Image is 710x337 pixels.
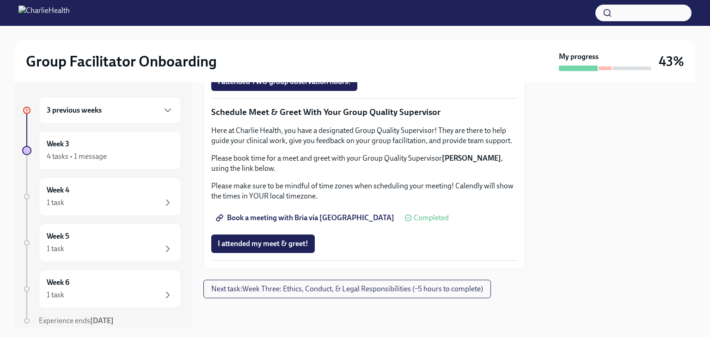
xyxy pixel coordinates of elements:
[211,126,517,146] p: Here at Charlie Health, you have a designated Group Quality Supervisor! They are there to help gu...
[211,153,517,174] p: Please book time for a meet and greet with your Group Quality Supervisor , using the link below.
[47,105,102,115] h6: 3 previous weeks
[39,316,114,325] span: Experience ends
[22,131,181,170] a: Week 34 tasks • 1 message
[22,223,181,262] a: Week 51 task
[218,239,308,248] span: I attended my meet & greet!
[211,235,315,253] button: I attended my meet & greet!
[442,154,501,162] strong: [PERSON_NAME]
[203,280,491,298] button: Next task:Week Three: Ethics, Conduct, & Legal Responsibilities (~5 hours to complete)
[47,151,107,162] div: 4 tasks • 1 message
[47,198,64,208] div: 1 task
[47,139,69,149] h6: Week 3
[39,97,181,124] div: 3 previous weeks
[18,6,70,20] img: CharlieHealth
[47,231,69,241] h6: Week 5
[211,209,401,227] a: Book a meeting with Bria via [GEOGRAPHIC_DATA]
[47,290,64,300] div: 1 task
[26,52,217,71] h2: Group Facilitator Onboarding
[22,270,181,308] a: Week 61 task
[47,244,64,254] div: 1 task
[47,277,69,288] h6: Week 6
[414,214,449,222] span: Completed
[47,185,69,195] h6: Week 4
[211,181,517,201] p: Please make sure to be mindful of time zones when scheduling your meeting! Calendly will show the...
[211,284,483,294] span: Next task : Week Three: Ethics, Conduct, & Legal Responsibilities (~5 hours to complete)
[559,52,599,62] strong: My progress
[90,316,114,325] strong: [DATE]
[211,106,517,118] p: Schedule Meet & Greet With Your Group Quality Supervisor
[659,53,684,70] h3: 43%
[22,177,181,216] a: Week 41 task
[218,213,394,223] span: Book a meeting with Bria via [GEOGRAPHIC_DATA]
